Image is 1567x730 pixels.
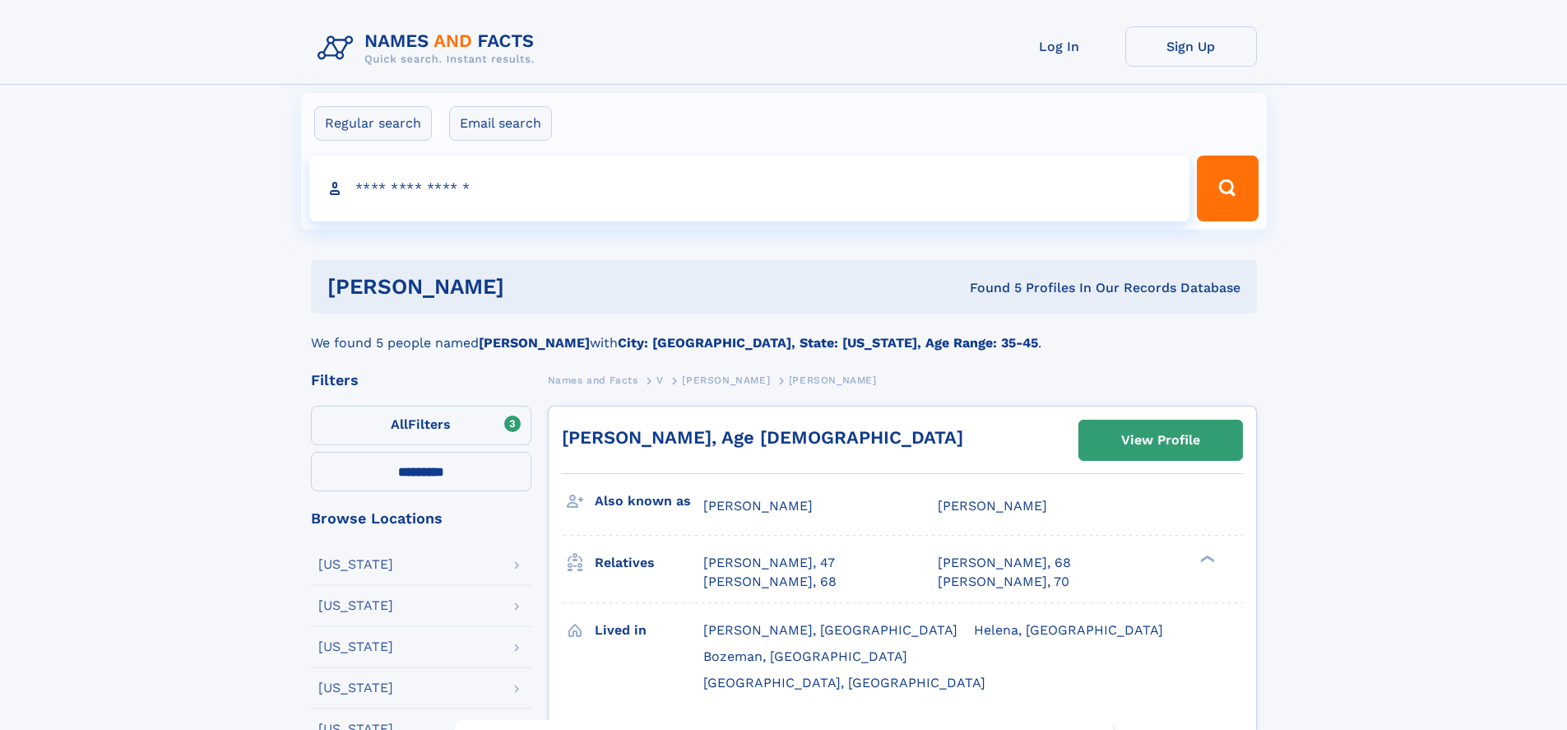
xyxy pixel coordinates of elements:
span: V [656,374,664,386]
span: [PERSON_NAME] [682,374,770,386]
a: [PERSON_NAME], 68 [938,554,1071,572]
div: [US_STATE] [318,599,393,612]
a: Log In [994,26,1125,67]
span: Helena, [GEOGRAPHIC_DATA] [974,622,1163,638]
div: Browse Locations [311,511,531,526]
label: Filters [311,406,531,445]
span: Bozeman, [GEOGRAPHIC_DATA] [703,649,907,664]
h3: Lived in [595,616,703,644]
a: [PERSON_NAME] [682,370,770,390]
a: [PERSON_NAME], 47 [703,554,835,572]
div: ❯ [1196,554,1216,565]
span: All [391,416,408,432]
h1: [PERSON_NAME] [327,277,737,297]
h3: Relatives [595,549,703,577]
label: Regular search [314,106,432,141]
div: Filters [311,373,531,388]
label: Email search [449,106,552,141]
div: [US_STATE] [318,558,393,571]
h3: Also known as [595,487,703,515]
span: [PERSON_NAME], [GEOGRAPHIC_DATA] [703,622,957,638]
div: View Profile [1121,421,1200,459]
a: V [656,370,664,390]
a: Names and Facts [548,370,638,390]
div: [US_STATE] [318,640,393,653]
span: [GEOGRAPHIC_DATA], [GEOGRAPHIC_DATA] [703,675,985,690]
a: [PERSON_NAME], 68 [703,573,837,591]
button: Search Button [1197,156,1258,221]
a: Sign Up [1125,26,1257,67]
a: View Profile [1079,421,1242,460]
span: [PERSON_NAME] [789,374,877,386]
a: [PERSON_NAME], Age [DEMOGRAPHIC_DATA] [562,427,963,448]
div: We found 5 people named with . [311,314,1257,353]
b: City: [GEOGRAPHIC_DATA], State: [US_STATE], Age Range: 35-45 [618,335,1038,351]
span: [PERSON_NAME] [938,498,1047,514]
input: search input [309,156,1190,221]
div: [US_STATE] [318,681,393,695]
div: Found 5 Profiles In Our Records Database [737,279,1240,297]
img: Logo Names and Facts [311,26,548,71]
span: [PERSON_NAME] [703,498,813,514]
b: [PERSON_NAME] [479,335,590,351]
a: [PERSON_NAME], 70 [938,573,1069,591]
